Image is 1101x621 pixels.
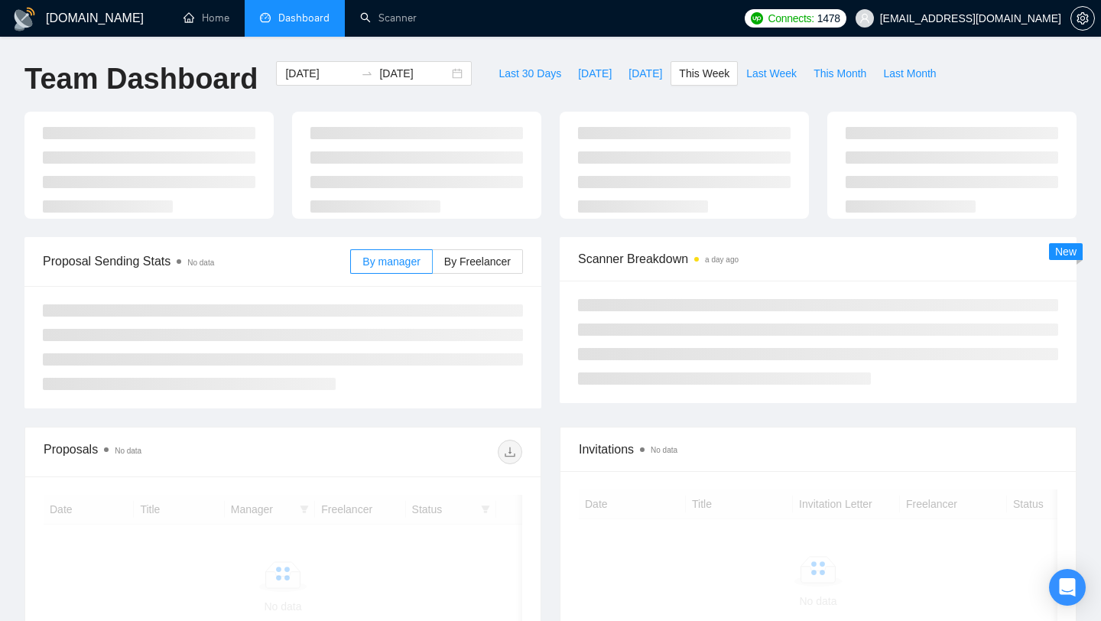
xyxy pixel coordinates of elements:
[768,10,814,27] span: Connects:
[679,65,729,82] span: This Week
[361,67,373,80] span: to
[578,249,1058,268] span: Scanner Breakdown
[361,67,373,80] span: swap-right
[705,255,739,264] time: a day ago
[1071,12,1094,24] span: setting
[1049,569,1086,606] div: Open Intercom Messenger
[570,61,620,86] button: [DATE]
[24,61,258,97] h1: Team Dashboard
[44,440,283,464] div: Proposals
[671,61,738,86] button: This Week
[187,258,214,267] span: No data
[285,65,355,82] input: Start date
[362,255,420,268] span: By manager
[578,65,612,82] span: [DATE]
[751,12,763,24] img: upwork-logo.png
[738,61,805,86] button: Last Week
[43,252,350,271] span: Proposal Sending Stats
[746,65,797,82] span: Last Week
[875,61,944,86] button: Last Month
[260,12,271,23] span: dashboard
[183,11,229,24] a: homeHome
[360,11,417,24] a: searchScanner
[490,61,570,86] button: Last 30 Days
[628,65,662,82] span: [DATE]
[859,13,870,24] span: user
[814,65,866,82] span: This Month
[579,440,1057,459] span: Invitations
[444,255,511,268] span: By Freelancer
[379,65,449,82] input: End date
[805,61,875,86] button: This Month
[12,7,37,31] img: logo
[1055,245,1077,258] span: New
[115,447,141,455] span: No data
[620,61,671,86] button: [DATE]
[651,446,677,454] span: No data
[1070,6,1095,31] button: setting
[278,11,330,24] span: Dashboard
[1070,12,1095,24] a: setting
[499,65,561,82] span: Last 30 Days
[883,65,936,82] span: Last Month
[817,10,840,27] span: 1478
